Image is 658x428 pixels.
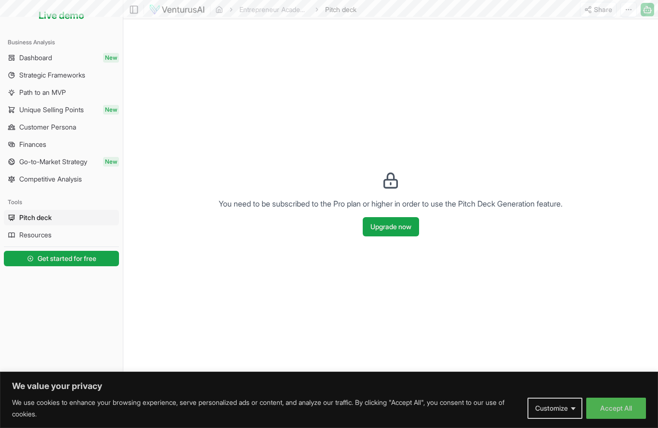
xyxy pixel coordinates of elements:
span: Go-to-Market Strategy [19,157,87,167]
span: Finances [19,140,46,149]
span: Get started for free [38,254,96,263]
div: Business Analysis [4,35,119,50]
span: New [103,53,119,63]
button: Customize [527,398,582,419]
span: Resources [19,230,52,240]
span: Competitive Analysis [19,174,82,184]
a: Path to an MVP [4,85,119,100]
a: Upgrade now [363,213,419,236]
button: Accept All [586,398,646,419]
p: We value your privacy [12,380,646,392]
a: Go-to-Market StrategyNew [4,154,119,169]
a: Get started for free [4,249,119,268]
a: Strategic Frameworks [4,67,119,83]
a: Unique Selling PointsNew [4,102,119,117]
span: Dashboard [19,53,52,63]
a: Competitive Analysis [4,171,119,187]
a: DashboardNew [4,50,119,65]
span: Customer Persona [19,122,76,132]
a: Pitch deck [4,210,119,225]
button: Upgrade now [363,217,419,236]
div: Tools [4,195,119,210]
a: Resources [4,227,119,243]
span: Pitch deck [19,213,52,222]
button: Get started for free [4,251,119,266]
a: Customer Persona [4,119,119,135]
a: Finances [4,137,119,152]
span: Unique Selling Points [19,105,84,115]
span: Path to an MVP [19,88,66,97]
span: New [103,105,119,115]
p: We use cookies to enhance your browsing experience, serve personalized ads or content, and analyz... [12,397,520,420]
span: Strategic Frameworks [19,70,85,80]
span: You need to be subscribed to the Pro plan or higher in order to use the Pitch Deck Generation fea... [219,199,563,208]
span: New [103,157,119,167]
